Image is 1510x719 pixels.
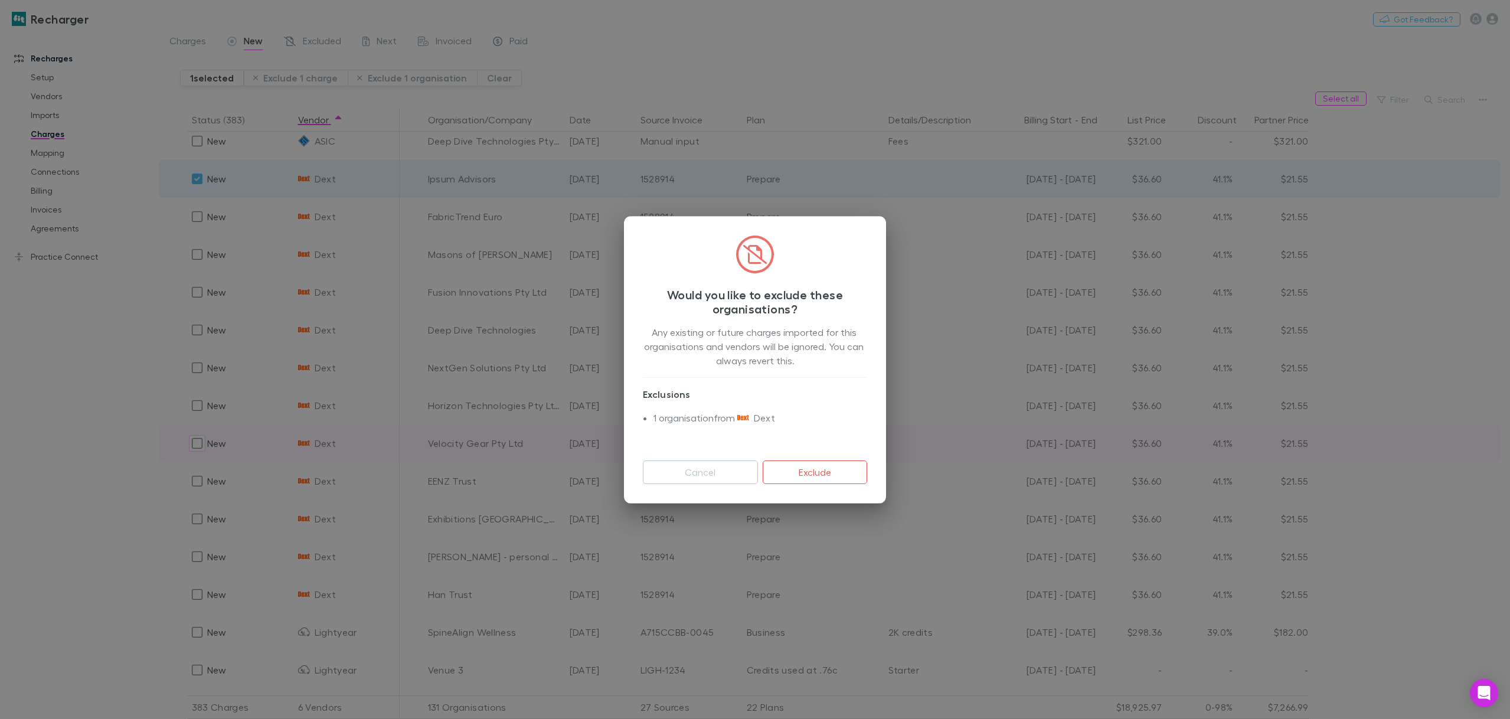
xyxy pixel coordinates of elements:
[643,287,867,316] h3: Would you like to exclude these organisations?
[754,411,775,425] span: Dext
[737,412,749,424] img: Dext's Logo
[643,387,867,401] p: Exclusions
[653,411,867,437] li: 1 organisation from
[1470,679,1498,707] div: Open Intercom Messenger
[643,460,758,484] button: Cancel
[643,325,867,437] div: Any existing or future charges imported for this organisations and vendors will be ignored. You c...
[763,460,867,484] button: Exclude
